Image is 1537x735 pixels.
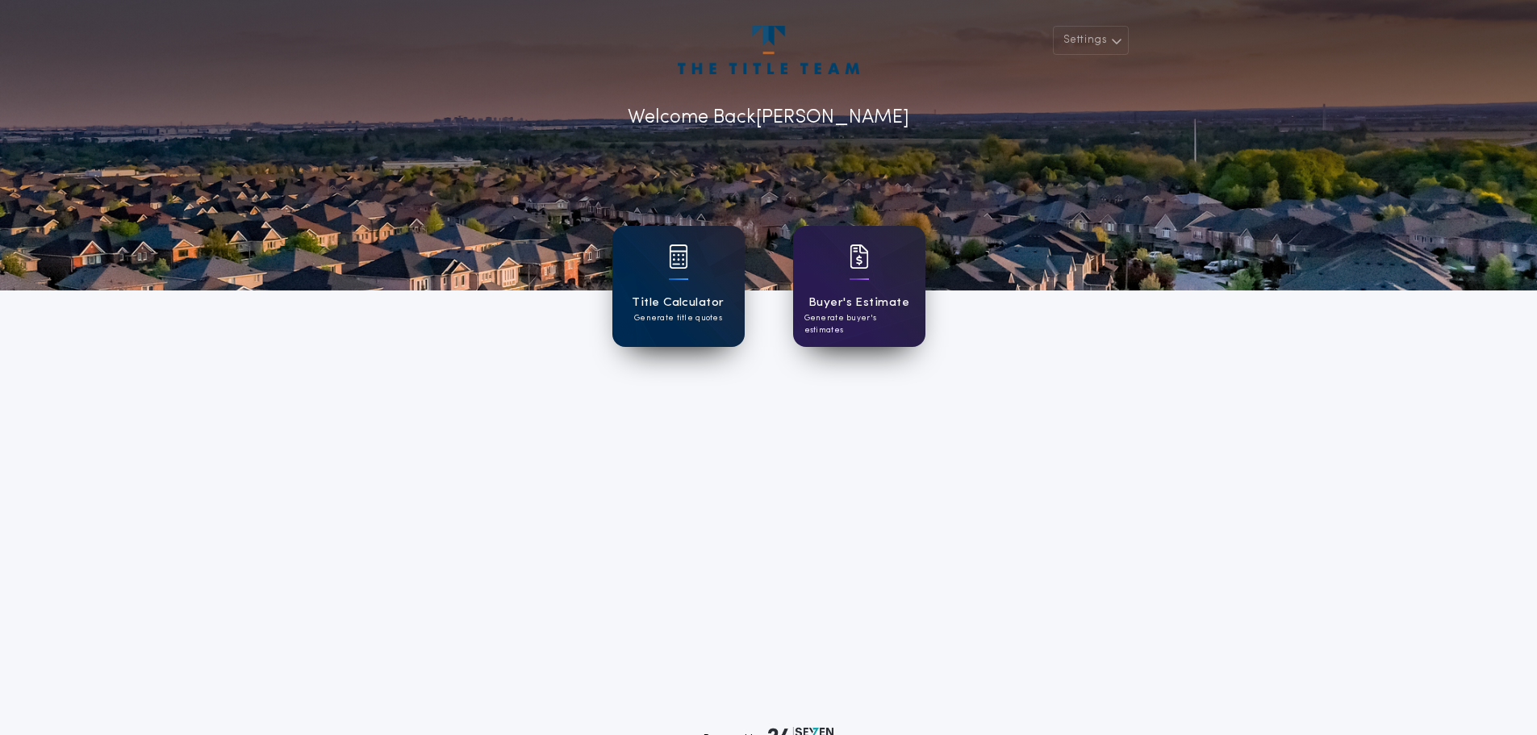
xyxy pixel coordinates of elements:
button: Settings [1053,26,1129,55]
p: Welcome Back [PERSON_NAME] [628,103,909,132]
h1: Title Calculator [632,294,724,312]
img: card icon [850,244,869,269]
img: account-logo [678,26,858,74]
h1: Buyer's Estimate [808,294,909,312]
p: Generate buyer's estimates [804,312,914,336]
img: card icon [669,244,688,269]
a: card iconBuyer's EstimateGenerate buyer's estimates [793,226,925,347]
p: Generate title quotes [634,312,722,324]
a: card iconTitle CalculatorGenerate title quotes [612,226,745,347]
